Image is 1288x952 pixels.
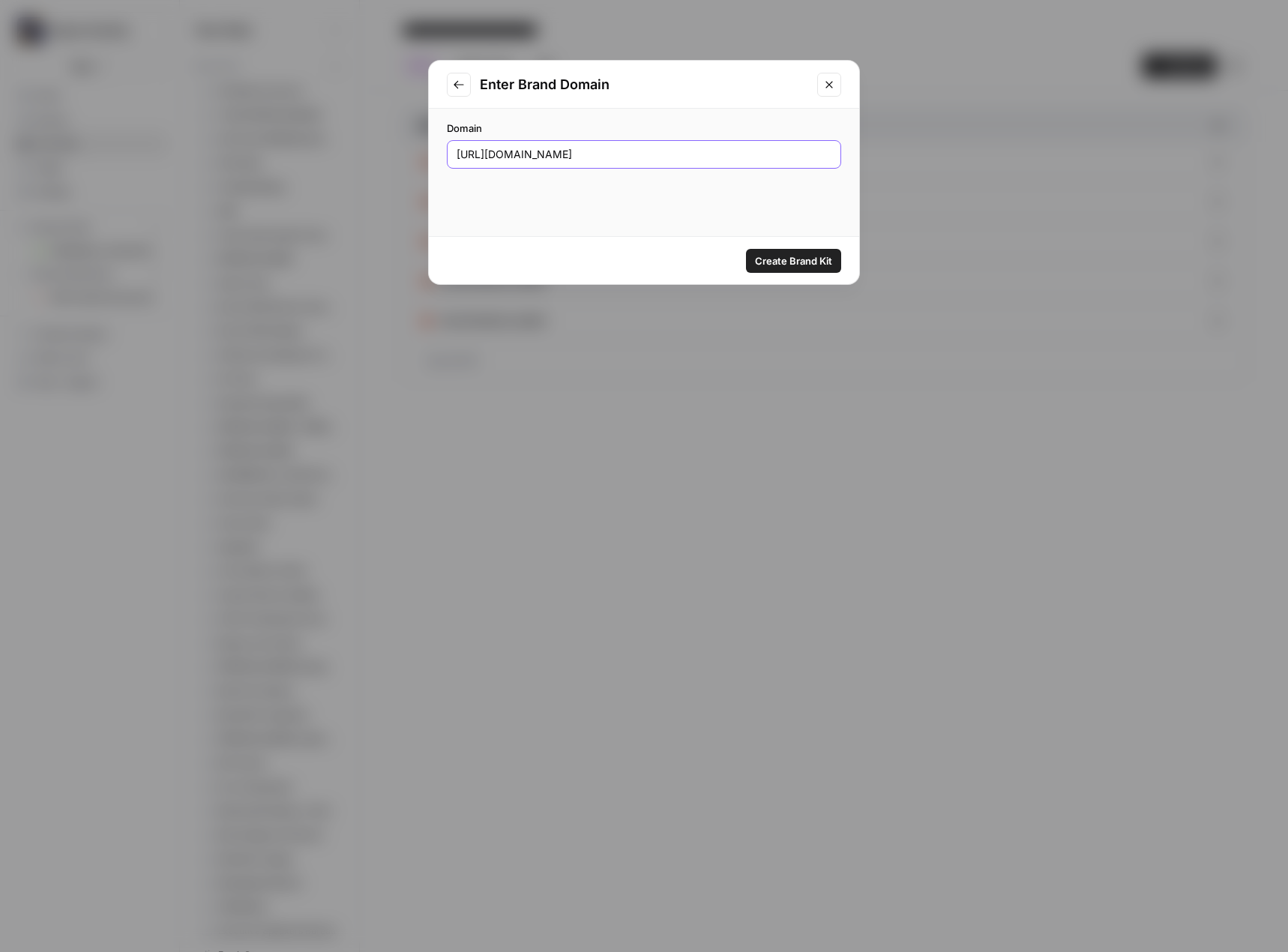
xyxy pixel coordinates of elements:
h2: Enter Brand Domain [480,74,808,95]
button: Close modal [817,73,841,97]
label: Domain [447,121,841,136]
input: www.example.com [457,147,831,162]
button: Create Brand Kit [746,249,841,273]
span: Create Brand Kit [755,253,832,268]
button: Go to previous step [447,73,471,97]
